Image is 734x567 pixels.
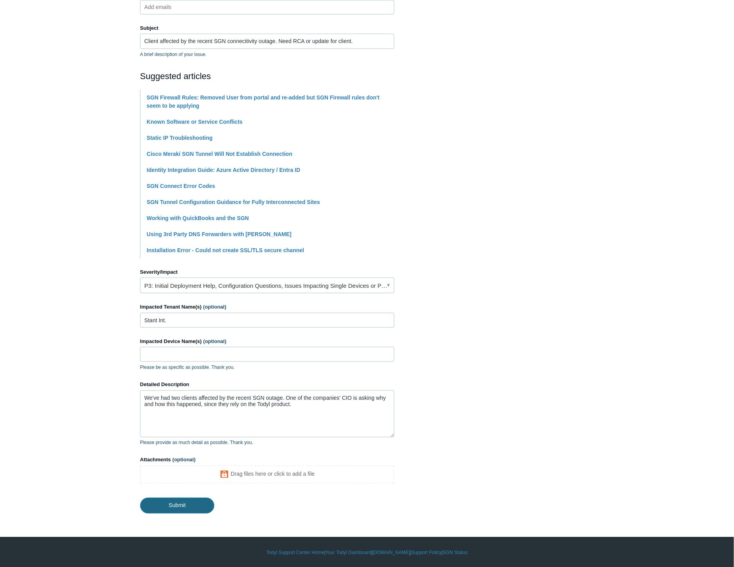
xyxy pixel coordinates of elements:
[140,268,394,276] label: Severity/Impact
[142,1,188,13] input: Add emails
[147,199,320,205] a: SGN Tunnel Configuration Guidance for Fully Interconnected Sites
[140,549,594,556] div: | | | |
[147,151,292,157] a: Cisco Meraki SGN Tunnel Will Not Establish Connection
[443,549,468,556] a: SGN Status
[140,498,214,513] input: Submit
[140,439,394,446] p: Please provide as much detail as possible. Thank you.
[326,549,371,556] a: Your Todyl Dashboard
[147,215,249,221] a: Working with QuickBooks and the SGN
[147,119,243,125] a: Known Software or Service Conflicts
[140,70,394,83] h2: Suggested articles
[140,24,394,32] label: Subject
[412,549,442,556] a: Support Policy
[203,338,227,344] span: (optional)
[140,364,394,371] p: Please be as specific as possible. Thank you.
[140,51,394,58] p: A brief description of your issue.
[147,94,380,109] a: SGN Firewall Rules: Removed User from portal and re-added but SGN Firewall rules don't seem to be...
[140,278,394,293] a: P3: Initial Deployment Help, Configuration Questions, Issues Impacting Single Devices or Past Out...
[147,183,215,189] a: SGN Connect Error Codes
[140,456,394,464] label: Attachments
[147,135,213,141] a: Static IP Troubleshooting
[147,167,300,173] a: Identity Integration Guide: Azure Active Directory / Entra ID
[173,457,196,463] span: (optional)
[147,247,304,253] a: Installation Error - Could not create SSL/TLS secure channel
[140,381,394,388] label: Detailed Description
[372,549,410,556] a: [DOMAIN_NAME]
[203,304,226,310] span: (optional)
[266,549,324,556] a: Todyl Support Center Home
[140,303,394,311] label: Impacted Tenant Name(s)
[147,231,291,237] a: Using 3rd Party DNS Forwarders with [PERSON_NAME]
[140,338,394,345] label: Impacted Device Name(s)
